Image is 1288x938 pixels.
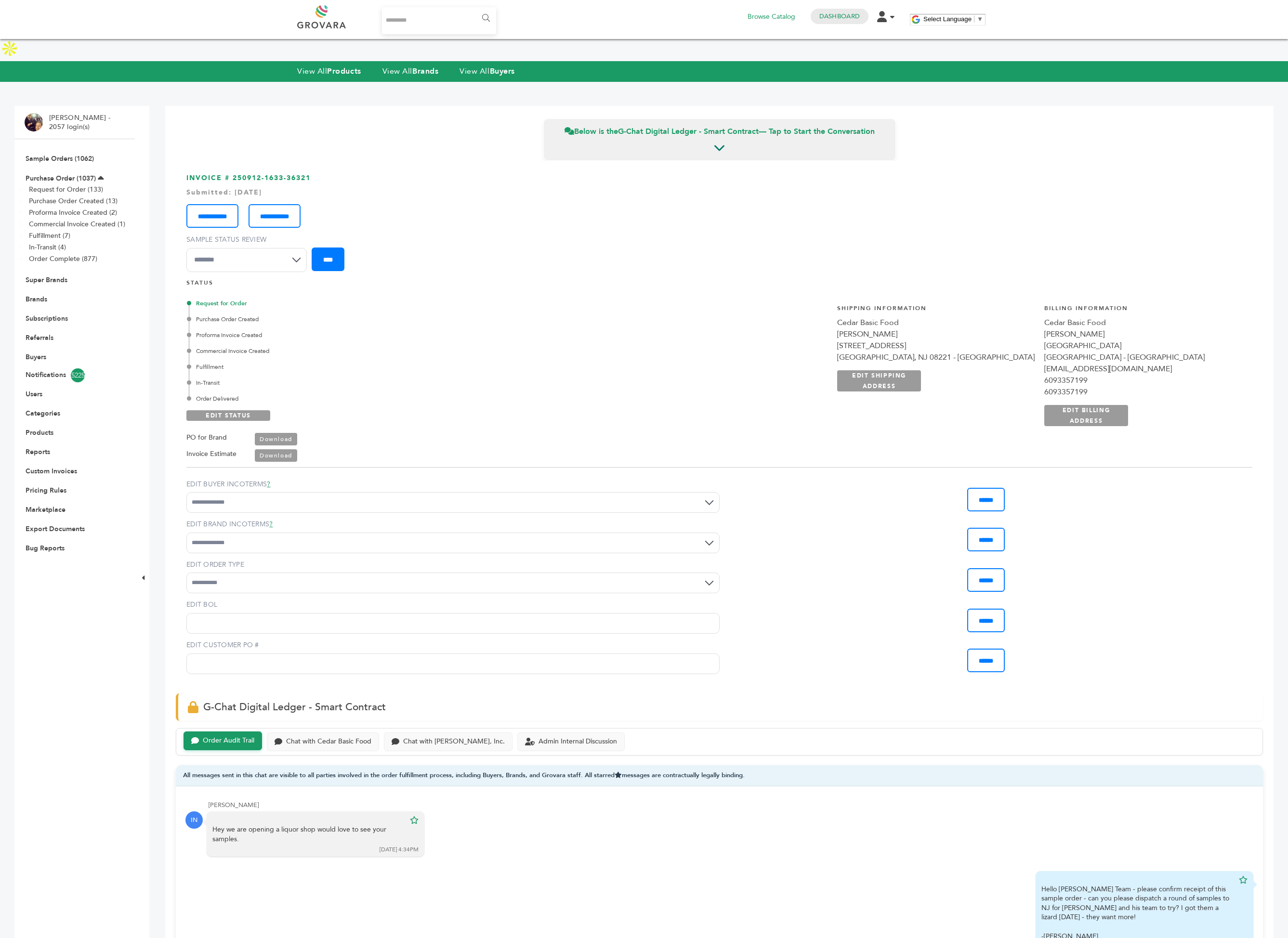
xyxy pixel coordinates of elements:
[186,173,1252,279] h3: INVOICE # 250912-1633-36321
[26,368,124,382] a: Notifications5225
[837,304,1035,317] h4: Shipping Information
[186,410,270,421] a: EDIT STATUS
[26,544,65,553] a: Bug Reports
[26,467,77,476] a: Custom Invoices
[189,331,560,339] div: Proforma Invoice Created
[382,7,496,34] input: Search...
[29,254,97,263] a: Order Complete (877)
[29,231,70,240] a: Fulfillment (7)
[189,363,560,371] div: Fulfillment
[26,390,42,399] a: Users
[186,560,720,570] label: EDIT ORDER TYPE
[1044,363,1242,375] div: [EMAIL_ADDRESS][DOMAIN_NAME]
[189,315,560,324] div: Purchase Order Created
[71,368,85,382] span: 5225
[539,738,617,746] div: Admin Internal Discussion
[490,66,515,77] strong: Buyers
[29,220,125,229] a: Commercial Invoice Created (1)
[185,811,203,829] div: IN
[837,370,921,391] a: EDIT SHIPPING ADDRESS
[203,700,386,714] span: G-Chat Digital Ledger - Smart Contract
[186,520,720,529] label: EDIT BRAND INCOTERMS
[26,486,66,495] a: Pricing Rules
[26,447,50,456] a: Reports
[819,12,860,21] a: Dashboard
[1044,328,1242,340] div: [PERSON_NAME]
[327,66,361,77] strong: Products
[26,295,47,304] a: Brands
[269,520,273,529] a: ?
[837,317,1035,328] div: Cedar Basic Food
[186,448,237,460] label: Invoice Estimate
[1044,304,1242,317] h4: Billing Information
[1044,352,1242,363] div: [GEOGRAPHIC_DATA] - [GEOGRAPHIC_DATA]
[297,66,361,77] a: View AllProducts
[1044,317,1242,328] div: Cedar Basic Food
[29,196,118,206] a: Purchase Order Created (13)
[923,15,972,23] span: Select Language
[403,738,505,746] div: Chat with [PERSON_NAME], Inc.
[29,208,117,217] a: Proforma Invoice Created (2)
[837,340,1035,352] div: [STREET_ADDRESS]
[203,737,254,745] div: Order Audit Trail
[1044,375,1242,386] div: 6093357199
[974,15,974,23] span: ​
[286,738,371,746] div: Chat with Cedar Basic Food
[412,66,438,77] strong: Brands
[26,154,94,163] a: Sample Orders (1062)
[212,825,405,844] div: Hey we are opening a liquor shop would love to see your samples.
[189,299,560,308] div: Request for Order
[748,12,795,22] a: Browse Catalog
[29,243,66,252] a: In-Transit (4)
[186,188,1252,197] div: Submitted: [DATE]
[176,765,1263,787] div: All messages sent in this chat are visible to all parties involved in the order fulfillment proce...
[565,126,875,137] span: Below is the — Tap to Start the Conversation
[189,347,560,355] div: Commercial Invoice Created
[186,279,1252,292] h4: STATUS
[1044,405,1128,426] a: EDIT BILLING ADDRESS
[26,409,60,418] a: Categories
[380,846,419,854] div: [DATE] 4:34PM
[618,126,759,137] strong: G-Chat Digital Ledger - Smart Contract
[255,449,297,462] a: Download
[186,600,720,610] label: EDIT BOL
[26,314,68,323] a: Subscriptions
[186,235,312,245] label: Sample Status Review
[186,432,227,443] label: PO for Brand
[189,394,560,403] div: Order Delivered
[26,428,53,437] a: Products
[209,801,1253,809] div: [PERSON_NAME]
[26,352,46,362] a: Buyers
[837,352,1035,363] div: [GEOGRAPHIC_DATA], NJ 08221 - [GEOGRAPHIC_DATA]
[26,174,96,183] a: Purchase Order (1037)
[26,505,66,514] a: Marketplace
[1044,386,1242,398] div: 6093357199
[923,15,983,23] a: Select Language​
[267,480,270,489] a: ?
[255,433,297,445] a: Download
[186,480,720,489] label: EDIT BUYER INCOTERMS
[1044,340,1242,352] div: [GEOGRAPHIC_DATA]
[189,378,560,387] div: In-Transit
[26,524,85,534] a: Export Documents
[49,113,113,132] li: [PERSON_NAME] - 2057 login(s)
[382,66,439,77] a: View AllBrands
[186,640,720,650] label: EDIT CUSTOMER PO #
[29,185,103,194] a: Request for Order (133)
[460,66,515,77] a: View AllBuyers
[26,333,53,342] a: Referrals
[837,328,1035,340] div: [PERSON_NAME]
[977,15,983,23] span: ▼
[26,275,67,285] a: Super Brands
